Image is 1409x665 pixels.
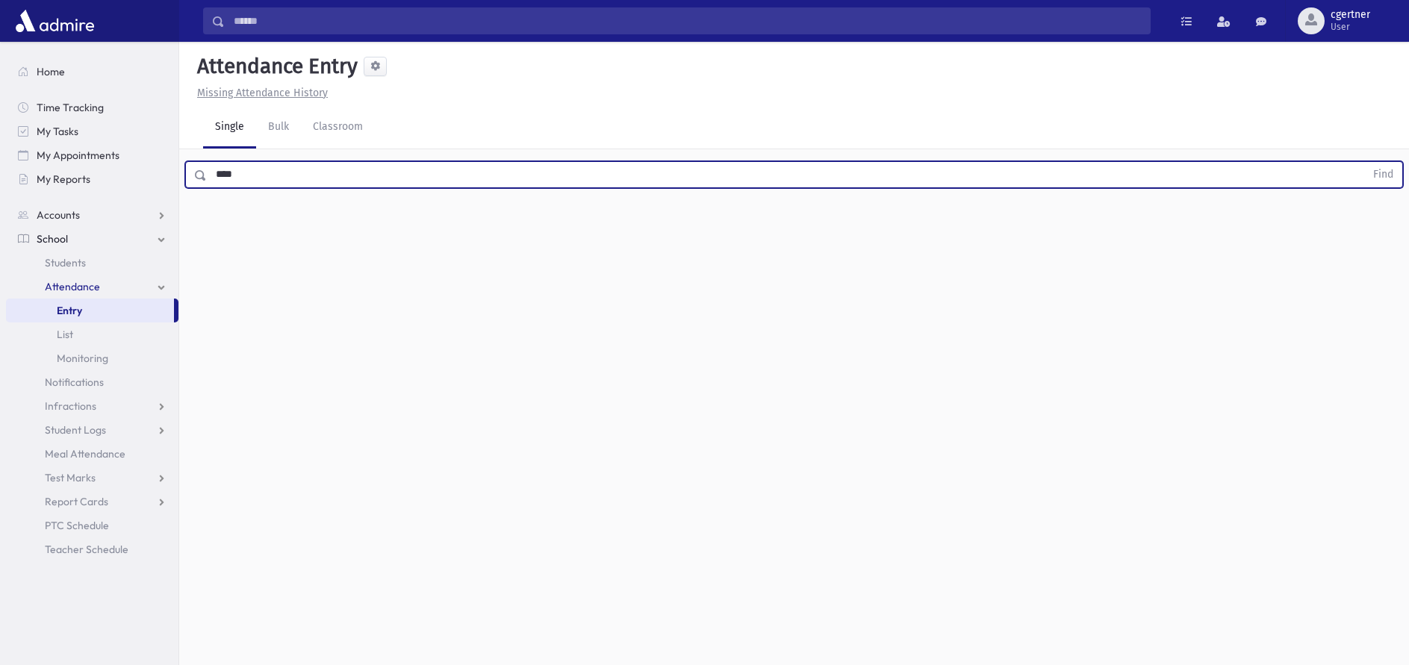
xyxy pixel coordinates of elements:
a: Monitoring [6,346,178,370]
a: Single [203,107,256,149]
a: Time Tracking [6,96,178,119]
span: List [57,328,73,341]
a: PTC Schedule [6,513,178,537]
span: Infractions [45,399,96,413]
span: My Appointments [37,149,119,162]
a: My Tasks [6,119,178,143]
span: Attendance [45,280,100,293]
span: Teacher Schedule [45,543,128,556]
a: Students [6,251,178,275]
a: Meal Attendance [6,442,178,466]
span: School [37,232,68,246]
span: My Tasks [37,125,78,138]
u: Missing Attendance History [197,87,328,99]
span: User [1331,21,1370,33]
span: Report Cards [45,495,108,508]
a: Classroom [301,107,375,149]
a: Missing Attendance History [191,87,328,99]
span: Time Tracking [37,101,104,114]
img: AdmirePro [12,6,98,36]
span: My Reports [37,172,90,186]
button: Find [1364,162,1402,187]
a: List [6,322,178,346]
span: Notifications [45,375,104,389]
a: Entry [6,299,174,322]
a: Home [6,60,178,84]
span: cgertner [1331,9,1370,21]
a: Attendance [6,275,178,299]
span: PTC Schedule [45,519,109,532]
a: My Appointments [6,143,178,167]
a: Infractions [6,394,178,418]
a: Test Marks [6,466,178,490]
span: Home [37,65,65,78]
h5: Attendance Entry [191,54,358,79]
span: Students [45,256,86,269]
a: Report Cards [6,490,178,513]
a: My Reports [6,167,178,191]
a: Teacher Schedule [6,537,178,561]
span: Student Logs [45,423,106,437]
span: Accounts [37,208,80,222]
a: Bulk [256,107,301,149]
a: Student Logs [6,418,178,442]
span: Entry [57,304,82,317]
input: Search [225,7,1150,34]
span: Test Marks [45,471,96,484]
a: School [6,227,178,251]
a: Notifications [6,370,178,394]
span: Meal Attendance [45,447,125,460]
a: Accounts [6,203,178,227]
span: Monitoring [57,352,108,365]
